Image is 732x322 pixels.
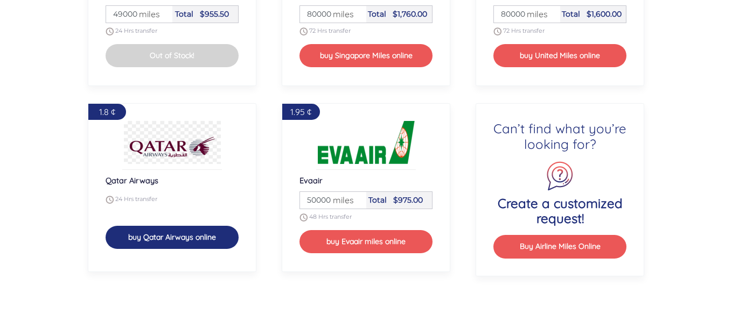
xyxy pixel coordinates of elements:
[200,9,229,19] span: $955.50
[124,121,221,164] img: Buy Qatar Airways Airline miles online
[309,213,352,220] span: 48 Hrs transfer
[106,27,114,35] img: schedule.png
[134,8,160,20] span: miles
[106,196,114,204] img: schedule.png
[493,27,501,35] img: schedule.png
[290,106,311,117] span: 1.95 ¢
[115,27,157,34] span: 24 Hrs transfer
[368,9,386,19] span: Total
[493,196,627,227] h4: Create a customized request!
[327,8,354,20] span: miles
[309,27,351,34] span: 72 Hrs transfer
[299,230,433,253] button: buy Evaair miles online
[493,44,627,67] button: buy United Miles online
[587,9,622,19] span: $1,600.00
[106,175,158,185] span: Qatar Airways
[503,27,545,34] span: 72 Hrs transfer
[562,9,580,19] span: Total
[175,9,193,19] span: Total
[393,195,423,205] span: $975.00
[106,226,239,249] button: buy Qatar Airways online
[393,9,427,19] span: $1,760.00
[493,121,627,152] h4: Can’t find what you’re looking for?
[368,195,387,205] span: Total
[299,44,433,67] button: buy Singapore Miles online
[115,195,157,203] span: 24 Hrs transfer
[299,213,308,221] img: schedule.png
[521,8,548,20] span: miles
[299,27,308,35] img: schedule.png
[545,161,575,191] img: question icon
[299,175,323,185] span: Evaair
[493,235,627,258] button: Buy Airline Miles Online
[106,44,239,67] button: Out of Stock!
[327,194,354,206] span: miles
[99,106,115,117] span: 1.8 ¢
[318,121,415,164] img: Buy Evaair Airline miles online
[106,231,239,242] a: buy Qatar Airways online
